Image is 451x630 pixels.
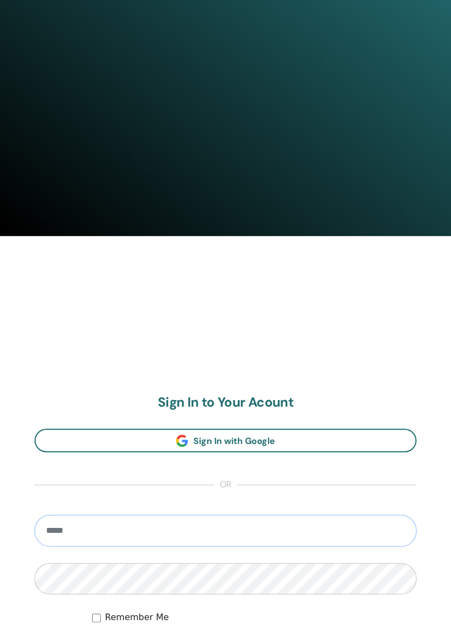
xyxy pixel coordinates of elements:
[105,611,169,624] label: Remember Me
[35,429,416,452] a: Sign In with Google
[214,479,237,492] span: or
[193,435,275,447] span: Sign In with Google
[35,395,416,410] h2: Sign In to Your Acount
[92,611,416,624] div: Keep me authenticated indefinitely or until I manually logout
